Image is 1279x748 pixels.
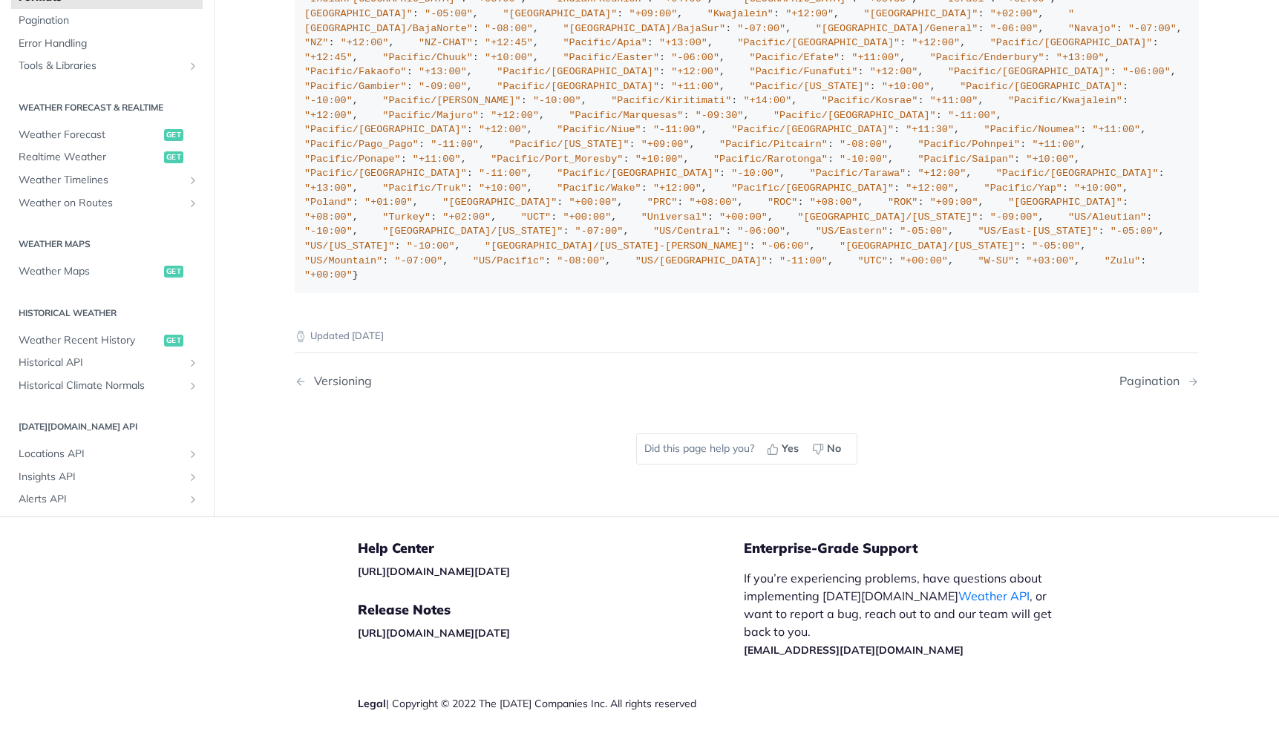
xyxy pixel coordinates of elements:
[1119,374,1199,388] a: Next Page: Pagination
[382,226,563,237] span: "[GEOGRAPHIC_DATA]/[US_STATE]"
[990,211,1038,223] span: "-09:00"
[984,124,1081,135] span: "Pacific/Noumea"
[782,441,799,456] span: Yes
[960,81,1122,92] span: "Pacific/[GEOGRAPHIC_DATA]"
[671,66,719,77] span: "+12:00"
[358,565,510,578] a: [URL][DOMAIN_NAME][DATE]
[164,151,183,163] span: get
[948,110,996,121] span: "-11:00"
[11,443,203,465] a: Locations APIShow subpages for Locations API
[768,197,798,208] span: "ROC"
[1122,66,1171,77] span: "-06:00"
[304,197,353,208] span: "Poland"
[19,492,183,507] span: Alerts API
[19,264,160,279] span: Weather Maps
[304,66,407,77] span: "Pacific/Fakaofo"
[731,183,894,194] span: "Pacific/[GEOGRAPHIC_DATA]"
[840,154,888,165] span: "-10:00"
[304,226,353,237] span: "-10:00"
[575,226,624,237] span: "-07:00"
[11,465,203,488] a: Insights APIShow subpages for Insights API
[1119,374,1187,388] div: Pagination
[569,110,684,121] span: "Pacific/Marquesas"
[11,260,203,283] a: Weather Mapsget
[341,37,389,48] span: "+12:00"
[304,168,467,179] span: "Pacific/[GEOGRAPHIC_DATA]"
[653,226,725,237] span: "US/Central"
[557,255,605,266] span: "-08:00"
[737,226,785,237] span: "-06:00"
[906,183,954,194] span: "+12:00"
[304,52,353,63] span: "+12:45"
[563,23,725,34] span: "[GEOGRAPHIC_DATA]/BajaSur"
[719,139,828,150] span: "Pacific/Pitcairn"
[19,150,160,165] span: Realtime Weather
[491,110,539,121] span: "+12:00"
[11,237,203,251] h2: Weather Maps
[11,191,203,214] a: Weather on RoutesShow subpages for Weather on Routes
[442,211,491,223] span: "+02:00"
[358,539,744,557] h5: Help Center
[413,154,461,165] span: "+11:00"
[19,172,183,187] span: Weather Timelines
[304,95,353,106] span: "-10:00"
[164,128,183,140] span: get
[930,95,978,106] span: "+11:00"
[419,37,473,48] span: "NZ-CHAT"
[750,66,858,77] span: "Pacific/Funafuti"
[569,197,618,208] span: "+00:00"
[11,123,203,145] a: Weather Forecastget
[750,81,870,92] span: "Pacific/[US_STATE]"
[304,240,395,252] span: "US/[US_STATE]"
[485,23,533,34] span: "-08:00"
[358,601,744,619] h5: Release Notes
[11,374,203,396] a: Historical Climate NormalsShow subpages for Historical Climate Normals
[11,10,203,32] a: Pagination
[1026,255,1074,266] span: "+03:00"
[984,183,1062,194] span: "Pacific/Yap"
[822,95,918,106] span: "Pacific/Kosrae"
[497,66,659,77] span: "Pacific/[GEOGRAPHIC_DATA]"
[731,168,779,179] span: "-10:00"
[304,255,382,266] span: "US/Mountain"
[917,154,1014,165] span: "Pacific/Saipan"
[1056,52,1105,63] span: "+13:00"
[358,696,744,711] div: | Copyright © 2022 The [DATE] Companies Inc. All rights reserved
[11,146,203,168] a: Realtime Weatherget
[1068,23,1116,34] span: "Navajo"
[521,211,552,223] span: "UCT"
[978,226,1098,237] span: "US/East-[US_STATE]"
[930,52,1044,63] span: "Pacific/Enderbury"
[442,197,557,208] span: "[GEOGRAPHIC_DATA]"
[479,183,527,194] span: "+10:00"
[563,37,647,48] span: "Pacific/Apia"
[563,52,659,63] span: "Pacific/Easter"
[563,211,611,223] span: "+00:00"
[19,469,183,484] span: Insights API
[187,174,199,186] button: Show subpages for Weather Timelines
[164,334,183,346] span: get
[990,23,1038,34] span: "-06:00"
[647,197,678,208] span: "PRC"
[635,154,684,165] span: "+10:00"
[304,37,328,48] span: "NZ"
[1128,23,1177,34] span: "-07:00"
[762,438,807,460] button: Yes
[779,255,828,266] span: "-11:00"
[840,240,1020,252] span: "[GEOGRAPHIC_DATA]/[US_STATE]"
[358,697,386,710] a: Legal
[1032,240,1080,252] span: "-05:00"
[906,124,954,135] span: "+11:30"
[930,197,978,208] span: "+09:00"
[11,32,203,54] a: Error Handling
[1032,139,1080,150] span: "+11:00"
[1074,183,1122,194] span: "+10:00"
[750,52,840,63] span: "Pacific/Efate"
[187,197,199,209] button: Show subpages for Weather on Routes
[629,8,678,19] span: "+09:00"
[19,59,183,73] span: Tools & Libraries
[407,240,455,252] span: "-10:00"
[19,355,183,370] span: Historical API
[737,23,785,34] span: "-07:00"
[557,124,641,135] span: "Pacific/Niue"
